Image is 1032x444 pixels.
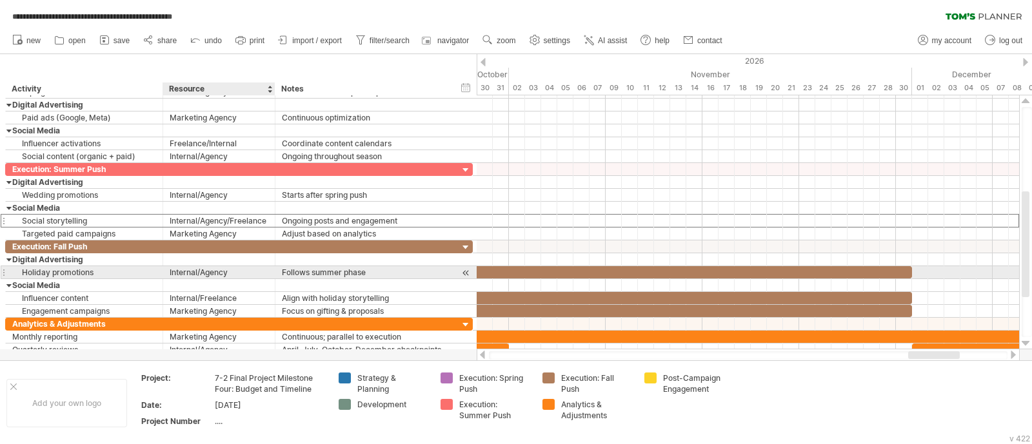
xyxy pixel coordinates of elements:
a: zoom [479,32,519,49]
div: Analytics & Adjustments [561,399,631,421]
div: v 422 [1009,434,1030,443]
div: Execution: Fall Push [12,240,156,253]
div: Internal/Agency [170,343,268,356]
div: Targeted paid campaigns [12,227,156,240]
div: Friday, 6 November 2026 [573,81,590,95]
div: Wednesday, 2 December 2026 [928,81,944,95]
div: Social Media [12,202,156,214]
div: Internal/Agency [170,189,268,201]
span: log out [999,36,1022,45]
div: Internal/Agency [170,266,268,278]
div: Friday, 13 November 2026 [670,81,686,95]
span: print [250,36,264,45]
div: Marketing Agency [170,305,268,317]
div: Execution: Summer Push [12,163,156,175]
a: save [96,32,134,49]
a: navigator [420,32,473,49]
span: undo [204,36,222,45]
div: scroll to activity [460,266,472,280]
a: AI assist [580,32,631,49]
div: Thursday, 12 November 2026 [654,81,670,95]
div: Project Number [141,416,212,427]
span: share [157,36,177,45]
span: open [68,36,86,45]
div: Monday, 2 November 2026 [509,81,525,95]
span: import / export [292,36,342,45]
span: settings [544,36,570,45]
div: Add your own logo [6,379,127,427]
span: filter/search [370,36,410,45]
span: save [114,36,130,45]
div: Resource [169,82,268,95]
div: April, July, October, December checkpoints [282,343,452,356]
div: Monday, 16 November 2026 [702,81,719,95]
div: Continuous optimization [282,111,452,124]
div: Saturday, 14 November 2026 [686,81,702,95]
div: Freelance/Internal [170,137,268,150]
div: Execution: Summer Push [459,399,530,421]
a: undo [187,32,226,49]
div: Wednesday, 11 November 2026 [638,81,654,95]
div: Coordinate content calendars [282,137,452,150]
div: Tuesday, 3 November 2026 [525,81,541,95]
div: Marketing Agency [170,331,268,343]
div: Continuous; parallel to execution [282,331,452,343]
div: Thursday, 26 November 2026 [848,81,864,95]
div: Influencer content [12,292,156,304]
div: Wednesday, 4 November 2026 [541,81,557,95]
div: Analytics & Adjustments [12,318,156,330]
a: new [9,32,45,49]
div: Tuesday, 17 November 2026 [719,81,735,95]
div: Follows summer phase [282,266,452,278]
div: Execution: Spring Push [459,372,530,394]
div: Marketing Agency [170,227,268,240]
a: settings [526,32,574,49]
div: Monday, 9 November 2026 [606,81,622,95]
div: Digital Advertising [12,99,156,111]
div: Tuesday, 1 December 2026 [912,81,928,95]
div: Thursday, 19 November 2026 [751,81,767,95]
a: filter/search [352,32,413,49]
span: contact [697,36,722,45]
div: Friday, 20 November 2026 [767,81,783,95]
div: Ongoing throughout season [282,150,452,162]
div: Paid ads (Google, Meta) [12,111,156,124]
div: Starts after spring push [282,189,452,201]
div: Digital Advertising [12,253,156,265]
div: Internal/Freelance [170,292,268,304]
div: November 2026 [509,68,912,81]
div: Engagement campaigns [12,305,156,317]
div: Monthly reporting [12,331,156,343]
div: Quarterly reviews [12,343,156,356]
div: Date: [141,400,212,410]
div: Friday, 27 November 2026 [864,81,880,95]
div: [DATE] [215,400,323,410]
div: Social Media [12,124,156,137]
div: Saturday, 5 December 2026 [977,81,993,95]
div: Tuesday, 24 November 2026 [815,81,831,95]
div: Saturday, 31 October 2026 [493,81,509,95]
div: Friday, 4 December 2026 [960,81,977,95]
div: Saturday, 7 November 2026 [590,81,606,95]
div: Digital Advertising [12,176,156,188]
div: Wednesday, 18 November 2026 [735,81,751,95]
span: navigator [437,36,469,45]
div: .... [215,416,323,427]
span: zoom [497,36,515,45]
span: my account [932,36,971,45]
div: Activity [12,82,155,95]
div: Internal/Agency/Freelance [170,215,268,227]
div: Development [357,399,428,410]
div: Social storytelling [12,215,156,227]
div: Holiday promotions [12,266,156,278]
a: open [51,32,90,49]
a: my account [915,32,975,49]
div: Marketing Agency [170,111,268,124]
a: log out [982,32,1026,49]
a: share [140,32,181,49]
div: Monday, 7 December 2026 [993,81,1009,95]
div: Social Media [12,279,156,291]
div: Post-Campaign Engagement [663,372,733,394]
div: Tuesday, 8 December 2026 [1009,81,1025,95]
div: Execution: Fall Push [561,372,631,394]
